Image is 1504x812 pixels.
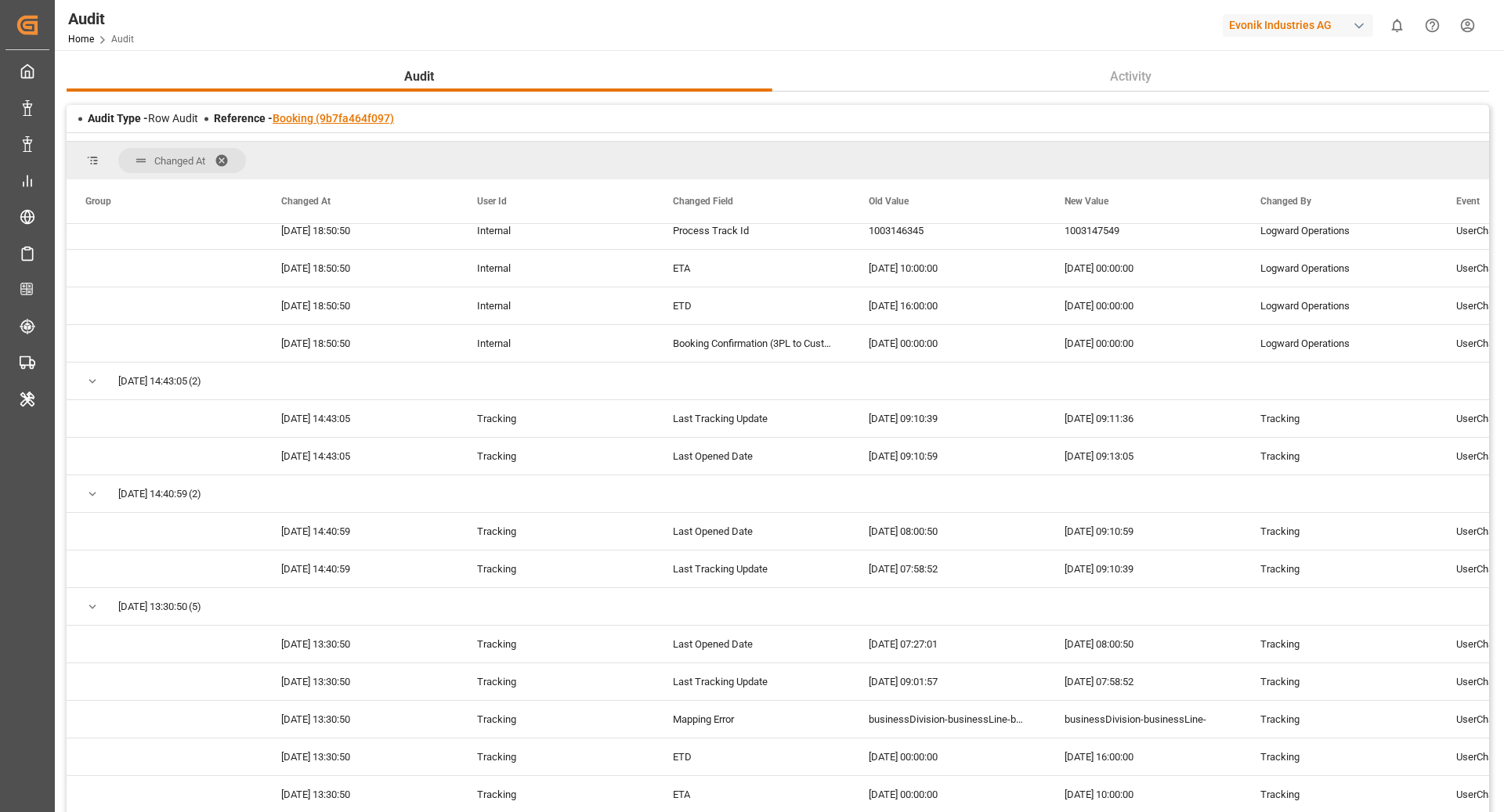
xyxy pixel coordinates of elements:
span: Audit [398,67,440,86]
button: Audit [67,62,772,92]
div: Tracking [1242,400,1437,437]
div: [DATE] 10:00:00 [850,250,1046,287]
div: [DATE] 18:50:50 [262,287,458,324]
div: [DATE] 13:30:50 [262,701,458,738]
span: [DATE] 13:30:50 [118,589,187,625]
div: [DATE] 09:10:59 [1046,513,1242,550]
div: Last Opened Date [654,438,850,475]
div: [DATE] 07:58:52 [850,550,1046,587]
a: Booking (9b7fa464f097) [273,112,394,125]
div: [DATE] 00:00:00 [850,738,1046,775]
div: Internal [458,325,654,362]
span: [DATE] 14:43:05 [118,363,187,399]
span: Group [85,196,111,207]
div: [DATE] 08:00:50 [850,513,1046,550]
button: Evonik Industries AG [1223,10,1379,40]
div: Tracking [1242,626,1437,662]
div: Last Opened Date [654,626,850,662]
div: [DATE] 18:50:50 [262,212,458,249]
div: ETD [654,738,850,775]
div: Evonik Industries AG [1223,14,1373,37]
div: [DATE] 00:00:00 [1046,287,1242,324]
div: Last Tracking Update [654,663,850,700]
div: ETA [654,250,850,287]
div: [DATE] 09:01:57 [850,663,1046,700]
div: [DATE] 00:00:00 [850,325,1046,362]
div: [DATE] 09:10:39 [1046,550,1242,587]
div: 1003146345 [850,212,1046,249]
div: Row Audit [88,110,198,127]
div: [DATE] 07:58:52 [1046,663,1242,700]
span: (2) [189,476,201,512]
div: [DATE] 13:30:50 [262,663,458,700]
span: (5) [189,589,201,625]
div: [DATE] 09:10:59 [850,438,1046,475]
span: [DATE] 14:40:59 [118,476,187,512]
div: Internal [458,287,654,324]
div: Logward Operations [1242,212,1437,249]
span: New Value [1065,196,1108,207]
div: Logward Operations [1242,287,1437,324]
span: Event [1456,196,1480,207]
div: Tracking [458,513,654,550]
button: Activity [772,62,1490,92]
button: show 0 new notifications [1379,8,1415,43]
span: Old Value [869,196,909,207]
div: Logward Operations [1242,325,1437,362]
div: [DATE] 13:30:50 [262,626,458,662]
span: Changed By [1260,196,1311,207]
div: [DATE] 09:10:39 [850,400,1046,437]
div: businessDivision-businessLine-businessLineCode- [850,701,1046,738]
div: [DATE] 14:40:59 [262,513,458,550]
div: Internal [458,212,654,249]
div: [DATE] 18:50:50 [262,250,458,287]
a: Home [68,34,94,45]
span: User Id [477,196,507,207]
span: Activity [1104,67,1158,86]
div: Last Opened Date [654,513,850,550]
div: ETD [654,287,850,324]
div: [DATE] 08:00:50 [1046,626,1242,662]
div: [DATE] 00:00:00 [1046,250,1242,287]
div: Tracking [458,626,654,662]
div: Tracking [458,400,654,437]
div: [DATE] 09:11:36 [1046,400,1242,437]
div: Tracking [458,438,654,475]
div: [DATE] 18:50:50 [262,325,458,362]
div: 1003147549 [1046,212,1242,249]
div: Logward Operations [1242,250,1437,287]
div: Tracking [458,738,654,775]
div: Tracking [458,663,654,700]
div: Audit [68,7,134,31]
div: [DATE] 14:40:59 [262,550,458,587]
div: Tracking [458,701,654,738]
div: Process Track Id [654,212,850,249]
span: Changed At [154,155,205,167]
div: Internal [458,250,654,287]
div: [DATE] 16:00:00 [850,287,1046,324]
div: Tracking [1242,738,1437,775]
span: Changed Field [673,196,733,207]
div: [DATE] 14:43:05 [262,438,458,475]
div: [DATE] 13:30:50 [262,738,458,775]
div: [DATE] 09:13:05 [1046,438,1242,475]
div: Tracking [1242,701,1437,738]
span: Reference - [214,112,394,125]
div: [DATE] 14:43:05 [262,400,458,437]
div: Last Tracking Update [654,550,850,587]
div: [DATE] 00:00:00 [1046,325,1242,362]
span: (2) [189,363,201,399]
div: Tracking [1242,438,1437,475]
button: Help Center [1415,8,1450,43]
span: Audit Type - [88,112,148,125]
div: Booking Confirmation (3PL to Customer) [654,325,850,362]
div: [DATE] 07:27:01 [850,626,1046,662]
div: Tracking [1242,513,1437,550]
div: Tracking [458,550,654,587]
div: Mapping Error [654,701,850,738]
span: Changed At [281,196,331,207]
div: Tracking [1242,663,1437,700]
div: businessDivision-businessLine- [1046,701,1242,738]
div: Last Tracking Update [654,400,850,437]
div: Tracking [1242,550,1437,587]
